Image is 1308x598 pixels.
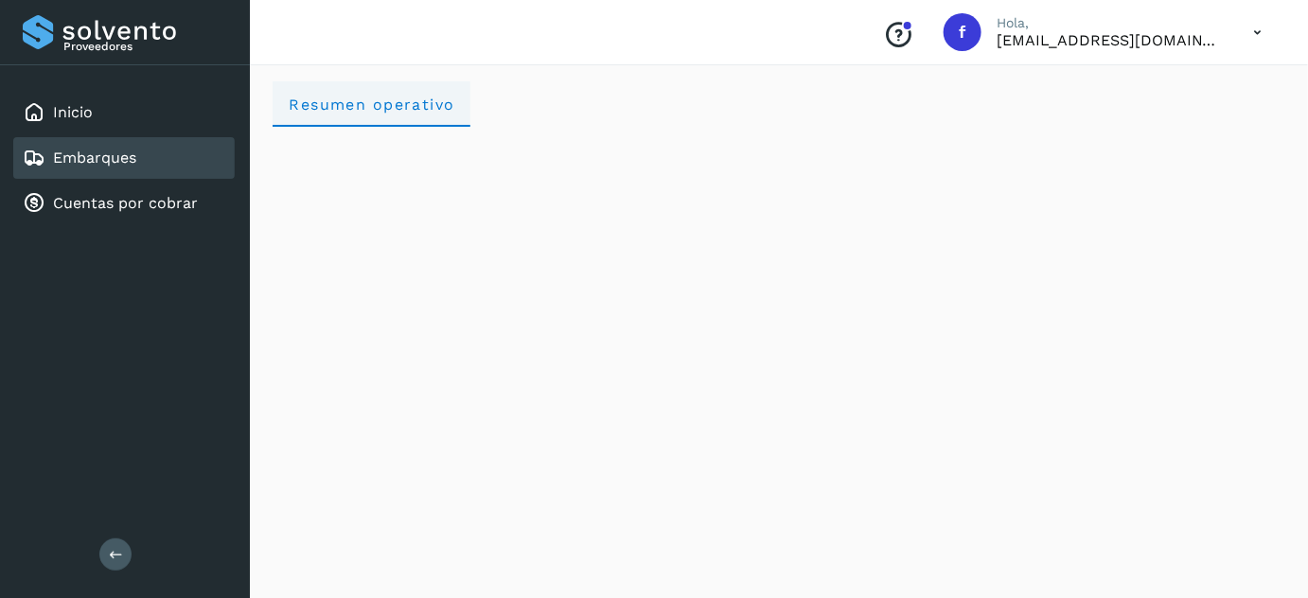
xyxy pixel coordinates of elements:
p: Hola, [997,15,1224,31]
span: Resumen operativo [288,96,455,114]
a: Embarques [53,149,136,167]
a: Cuentas por cobrar [53,194,198,212]
div: Embarques [13,137,235,179]
div: Cuentas por cobrar [13,183,235,224]
p: Proveedores [63,40,227,53]
div: Inicio [13,92,235,133]
p: fyc3@mexamerik.com [997,31,1224,49]
a: Inicio [53,103,93,121]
